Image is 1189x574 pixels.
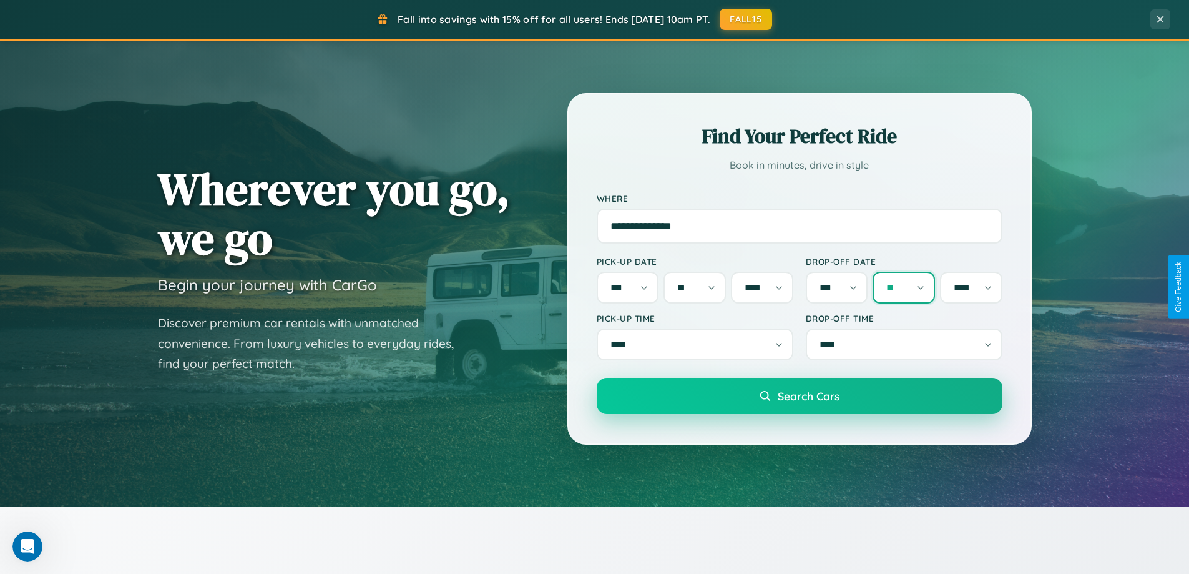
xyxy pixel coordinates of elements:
span: Fall into savings with 15% off for all users! Ends [DATE] 10am PT. [398,13,710,26]
p: Discover premium car rentals with unmatched convenience. From luxury vehicles to everyday rides, ... [158,313,470,374]
span: Search Cars [778,389,839,403]
h3: Begin your journey with CarGo [158,275,377,294]
iframe: Intercom live chat [12,532,42,562]
label: Drop-off Time [806,313,1002,324]
button: FALL15 [720,9,772,30]
label: Pick-up Time [597,313,793,324]
h2: Find Your Perfect Ride [597,122,1002,150]
label: Drop-off Date [806,256,1002,267]
label: Where [597,193,1002,204]
button: Search Cars [597,378,1002,414]
label: Pick-up Date [597,256,793,267]
div: Give Feedback [1174,262,1183,312]
h1: Wherever you go, we go [158,164,510,263]
p: Book in minutes, drive in style [597,156,1002,174]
